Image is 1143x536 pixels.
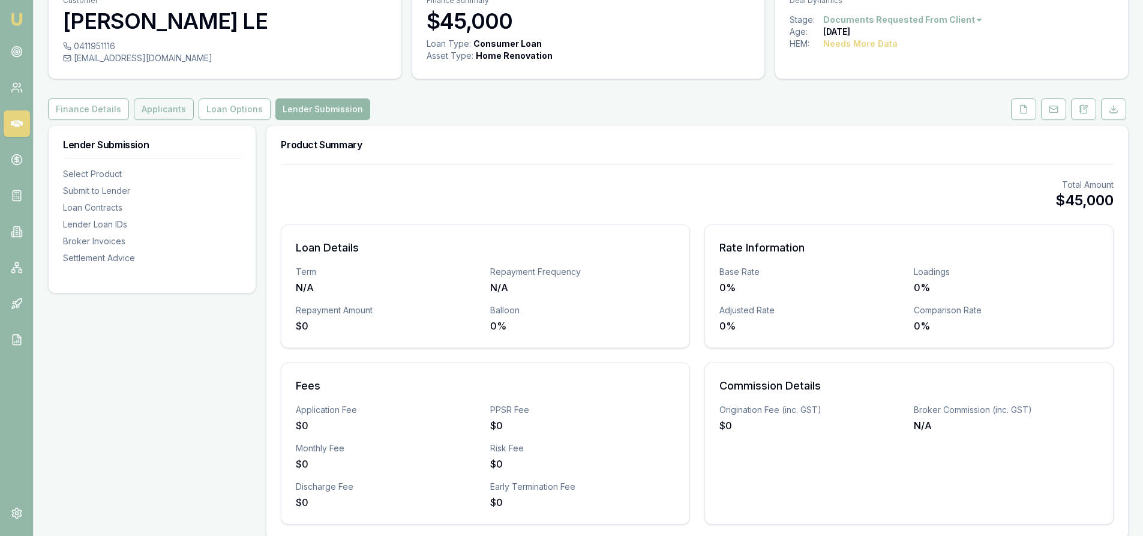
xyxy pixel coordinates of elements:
div: Repayment Frequency [490,266,675,278]
div: [DATE] [823,26,850,38]
div: [EMAIL_ADDRESS][DOMAIN_NAME] [63,52,387,64]
div: HEM: [790,38,823,50]
div: Base Rate [719,266,904,278]
div: Needs More Data [823,38,898,50]
div: Broker Commission (inc. GST) [914,404,1099,416]
div: Loan Contracts [63,202,241,214]
div: $0 [296,418,481,433]
button: Finance Details [48,98,129,120]
div: Monthly Fee [296,442,481,454]
div: Adjusted Rate [719,304,904,316]
button: Lender Submission [275,98,370,120]
div: 0% [490,319,675,333]
button: Loan Options [199,98,271,120]
div: Submit to Lender [63,185,241,197]
h3: Product Summary [281,140,1114,149]
div: Loadings [914,266,1099,278]
a: Applicants [131,98,196,120]
div: Discharge Fee [296,481,481,493]
div: Application Fee [296,404,481,416]
div: $0 [296,495,481,510]
div: 0% [914,280,1099,295]
button: Documents Requested From Client [823,14,983,26]
a: Finance Details [48,98,131,120]
div: Home Renovation [476,50,553,62]
div: Loan Type: [427,38,471,50]
a: Loan Options [196,98,273,120]
h3: $45,000 [427,9,751,33]
h3: Fees [296,378,675,394]
div: $0 [490,495,675,510]
div: Risk Fee [490,442,675,454]
div: Settlement Advice [63,252,241,264]
div: PPSR Fee [490,404,675,416]
div: $45,000 [1055,191,1114,210]
div: Select Product [63,168,241,180]
div: $0 [296,457,481,471]
div: $0 [296,319,481,333]
div: $0 [490,457,675,471]
div: Asset Type : [427,50,473,62]
div: 0% [719,280,904,295]
div: Origination Fee (inc. GST) [719,404,904,416]
div: Consumer Loan [473,38,542,50]
div: Term [296,266,481,278]
div: Repayment Amount [296,304,481,316]
h3: Rate Information [719,239,1099,256]
div: Lender Loan IDs [63,218,241,230]
div: Broker Invoices [63,235,241,247]
h3: [PERSON_NAME] LE [63,9,387,33]
div: $0 [719,418,904,433]
h3: Commission Details [719,378,1099,394]
h3: Lender Submission [63,140,241,149]
div: Early Termination Fee [490,481,675,493]
div: N/A [296,280,481,295]
div: N/A [490,280,675,295]
div: Age: [790,26,823,38]
a: Lender Submission [273,98,373,120]
img: emu-icon-u.png [10,12,24,26]
div: Total Amount [1055,179,1114,191]
div: $0 [490,418,675,433]
button: Applicants [134,98,194,120]
div: 0% [719,319,904,333]
div: Balloon [490,304,675,316]
div: Comparison Rate [914,304,1099,316]
div: 0411951116 [63,40,387,52]
div: 0% [914,319,1099,333]
div: Stage: [790,14,823,26]
h3: Loan Details [296,239,675,256]
div: N/A [914,418,1099,433]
